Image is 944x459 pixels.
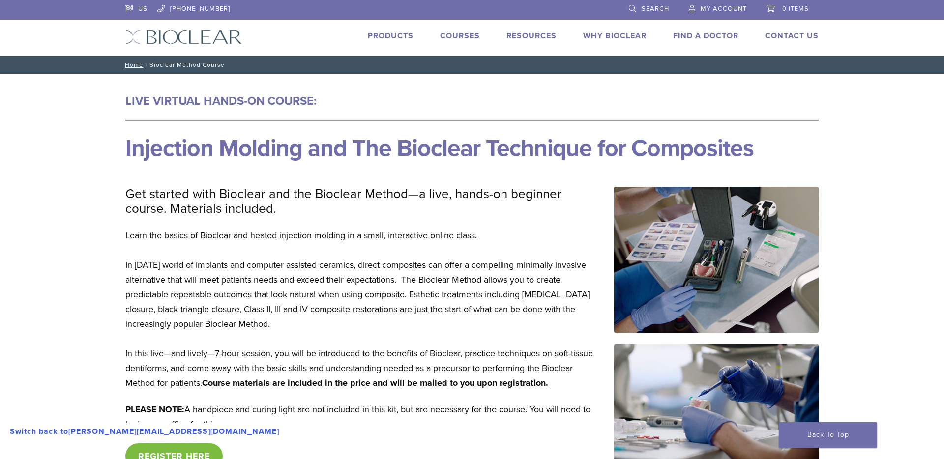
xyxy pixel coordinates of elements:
h1: Injection Molding and The Bioclear Technique for Composites [125,137,819,160]
p: A handpiece and curing light are not included in this kit, but are necessary for the course. You ... [125,402,602,431]
a: Resources [506,31,557,41]
span: My Account [701,5,747,13]
a: Find A Doctor [673,31,738,41]
p: Get started with Bioclear and the Bioclear Method—a live, hands-on beginner course. Materials inc... [125,187,602,216]
a: Products [368,31,413,41]
strong: LIVE VIRTUAL HANDS-ON COURSE: [125,94,317,108]
span: Search [642,5,669,13]
img: Bioclear [125,30,242,44]
a: Courses [440,31,480,41]
a: Switch back to[PERSON_NAME][EMAIL_ADDRESS][DOMAIN_NAME] [5,423,284,440]
a: Contact Us [765,31,819,41]
span: 0 items [782,5,809,13]
p: Learn the basics of Bioclear and heated injection molding in a small, interactive online class. I... [125,228,602,390]
strong: PLEASE NOTE: [125,404,184,415]
a: Why Bioclear [583,31,647,41]
nav: Bioclear Method Course [118,56,826,74]
a: Back To Top [779,422,877,448]
strong: Course materials are included in the price and will be mailed to you upon registration. [202,377,548,388]
a: Home [122,61,143,68]
span: / [143,62,149,67]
